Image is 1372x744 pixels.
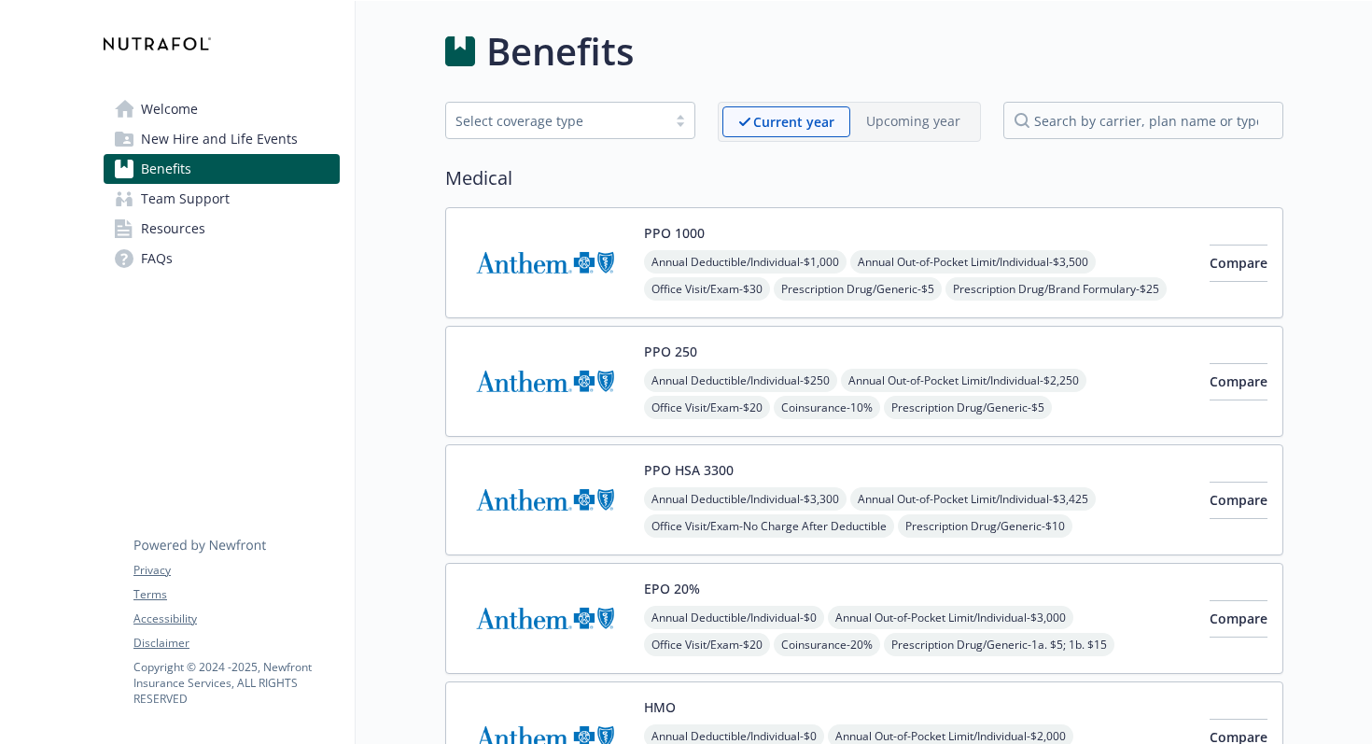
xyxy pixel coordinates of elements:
[774,396,880,419] span: Coinsurance - 10%
[104,184,340,214] a: Team Support
[461,223,629,302] img: Anthem Blue Cross carrier logo
[461,342,629,421] img: Anthem Blue Cross carrier logo
[133,586,339,603] a: Terms
[644,369,837,392] span: Annual Deductible/Individual - $250
[884,396,1052,419] span: Prescription Drug/Generic - $5
[133,659,339,707] p: Copyright © 2024 - 2025 , Newfront Insurance Services, ALL RIGHTS RESERVED
[644,223,705,243] button: PPO 1000
[1210,600,1267,638] button: Compare
[828,606,1073,629] span: Annual Out-of-Pocket Limit/Individual - $3,000
[104,154,340,184] a: Benefits
[644,514,894,538] span: Office Visit/Exam - No Charge After Deductible
[644,277,770,301] span: Office Visit/Exam - $30
[104,124,340,154] a: New Hire and Life Events
[461,579,629,658] img: Anthem Blue Cross carrier logo
[850,487,1096,511] span: Annual Out-of-Pocket Limit/Individual - $3,425
[644,250,847,274] span: Annual Deductible/Individual - $1,000
[945,277,1167,301] span: Prescription Drug/Brand Formulary - $25
[753,112,834,132] p: Current year
[141,124,298,154] span: New Hire and Life Events
[1210,610,1267,627] span: Compare
[141,184,230,214] span: Team Support
[133,635,339,652] a: Disclaimer
[644,487,847,511] span: Annual Deductible/Individual - $3,300
[1210,491,1267,509] span: Compare
[141,94,198,124] span: Welcome
[644,697,676,717] button: HMO
[104,244,340,274] a: FAQs
[141,154,191,184] span: Benefits
[774,277,942,301] span: Prescription Drug/Generic - $5
[644,342,697,361] button: PPO 250
[1210,482,1267,519] button: Compare
[644,633,770,656] span: Office Visit/Exam - $20
[841,369,1086,392] span: Annual Out-of-Pocket Limit/Individual - $2,250
[898,514,1072,538] span: Prescription Drug/Generic - $10
[866,111,960,131] p: Upcoming year
[141,214,205,244] span: Resources
[1210,372,1267,390] span: Compare
[104,94,340,124] a: Welcome
[850,106,976,137] span: Upcoming year
[133,611,339,627] a: Accessibility
[1210,254,1267,272] span: Compare
[644,579,700,598] button: EPO 20%
[644,606,824,629] span: Annual Deductible/Individual - $0
[1210,245,1267,282] button: Compare
[445,164,1283,192] h2: Medical
[1003,102,1283,139] input: search by carrier, plan name or type
[133,562,339,579] a: Privacy
[850,250,1096,274] span: Annual Out-of-Pocket Limit/Individual - $3,500
[644,396,770,419] span: Office Visit/Exam - $20
[461,460,629,540] img: Anthem Blue Cross carrier logo
[141,244,173,274] span: FAQs
[774,633,880,656] span: Coinsurance - 20%
[884,633,1114,656] span: Prescription Drug/Generic - 1a. $5; 1b. $15
[486,23,634,79] h1: Benefits
[104,214,340,244] a: Resources
[1210,363,1267,400] button: Compare
[644,460,734,480] button: PPO HSA 3300
[455,111,657,131] div: Select coverage type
